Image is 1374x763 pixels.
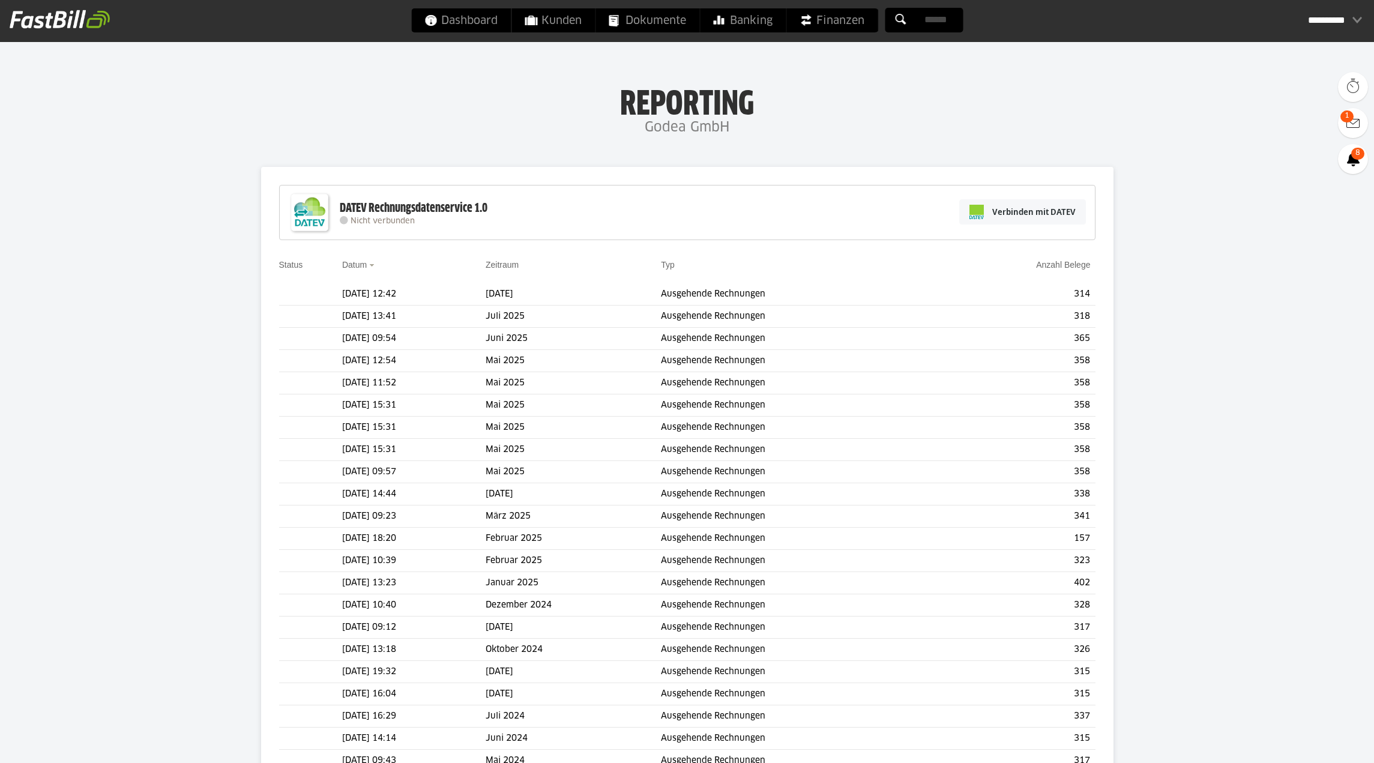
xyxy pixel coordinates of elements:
[661,260,675,270] a: Typ
[938,661,1095,683] td: 315
[279,260,303,270] a: Status
[342,260,367,270] a: Datum
[661,705,938,728] td: Ausgehende Rechnungen
[938,417,1095,439] td: 358
[595,8,699,32] a: Dokumente
[938,328,1095,350] td: 365
[486,639,661,661] td: Oktober 2024
[938,617,1095,639] td: 317
[486,594,661,617] td: Dezember 2024
[424,8,498,32] span: Dashboard
[661,639,938,661] td: Ausgehende Rechnungen
[10,10,110,29] img: fastbill_logo_white.png
[342,728,486,750] td: [DATE] 14:14
[342,417,486,439] td: [DATE] 15:31
[342,594,486,617] td: [DATE] 10:40
[342,483,486,505] td: [DATE] 14:44
[661,572,938,594] td: Ausgehende Rechnungen
[486,328,661,350] td: Juni 2025
[609,8,686,32] span: Dokumente
[511,8,595,32] a: Kunden
[486,661,661,683] td: [DATE]
[342,350,486,372] td: [DATE] 12:54
[486,439,661,461] td: Mai 2025
[486,617,661,639] td: [DATE]
[938,372,1095,394] td: 358
[411,8,511,32] a: Dashboard
[661,283,938,306] td: Ausgehende Rechnungen
[286,188,334,237] img: DATEV-Datenservice Logo
[700,8,786,32] a: Banking
[661,617,938,639] td: Ausgehende Rechnungen
[342,439,486,461] td: [DATE] 15:31
[486,705,661,728] td: Juli 2024
[938,550,1095,572] td: 323
[486,683,661,705] td: [DATE]
[342,306,486,328] td: [DATE] 13:41
[938,728,1095,750] td: 315
[938,394,1095,417] td: 358
[486,260,519,270] a: Zeitraum
[342,328,486,350] td: [DATE] 09:54
[342,572,486,594] td: [DATE] 13:23
[486,306,661,328] td: Juli 2025
[1282,727,1362,757] iframe: Opens a widget where you can find more information
[938,483,1095,505] td: 338
[486,505,661,528] td: März 2025
[120,85,1254,116] h1: Reporting
[661,505,938,528] td: Ausgehende Rechnungen
[938,461,1095,483] td: 358
[992,206,1076,218] span: Verbinden mit DATEV
[1338,108,1368,138] a: 1
[486,728,661,750] td: Juni 2024
[486,528,661,550] td: Februar 2025
[342,683,486,705] td: [DATE] 16:04
[1036,260,1090,270] a: Anzahl Belege
[342,372,486,394] td: [DATE] 11:52
[969,205,984,219] img: pi-datev-logo-farbig-24.svg
[342,617,486,639] td: [DATE] 09:12
[661,683,938,705] td: Ausgehende Rechnungen
[661,528,938,550] td: Ausgehende Rechnungen
[938,572,1095,594] td: 402
[525,8,582,32] span: Kunden
[486,572,661,594] td: Januar 2025
[661,372,938,394] td: Ausgehende Rechnungen
[661,661,938,683] td: Ausgehende Rechnungen
[486,394,661,417] td: Mai 2025
[661,550,938,572] td: Ausgehende Rechnungen
[938,683,1095,705] td: 315
[713,8,773,32] span: Banking
[342,283,486,306] td: [DATE] 12:42
[342,550,486,572] td: [DATE] 10:39
[661,594,938,617] td: Ausgehende Rechnungen
[959,199,1086,225] a: Verbinden mit DATEV
[786,8,878,32] a: Finanzen
[661,728,938,750] td: Ausgehende Rechnungen
[938,306,1095,328] td: 318
[661,328,938,350] td: Ausgehende Rechnungen
[938,283,1095,306] td: 314
[351,217,415,225] span: Nicht verbunden
[661,439,938,461] td: Ausgehende Rechnungen
[342,461,486,483] td: [DATE] 09:57
[340,201,487,216] div: DATEV Rechnungsdatenservice 1.0
[1351,148,1364,160] span: 8
[342,661,486,683] td: [DATE] 19:32
[486,350,661,372] td: Mai 2025
[661,483,938,505] td: Ausgehende Rechnungen
[938,528,1095,550] td: 157
[486,461,661,483] td: Mai 2025
[800,8,864,32] span: Finanzen
[486,372,661,394] td: Mai 2025
[938,439,1095,461] td: 358
[938,350,1095,372] td: 358
[661,394,938,417] td: Ausgehende Rechnungen
[486,550,661,572] td: Februar 2025
[342,394,486,417] td: [DATE] 15:31
[342,505,486,528] td: [DATE] 09:23
[1338,144,1368,174] a: 8
[938,594,1095,617] td: 328
[938,705,1095,728] td: 337
[342,528,486,550] td: [DATE] 18:20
